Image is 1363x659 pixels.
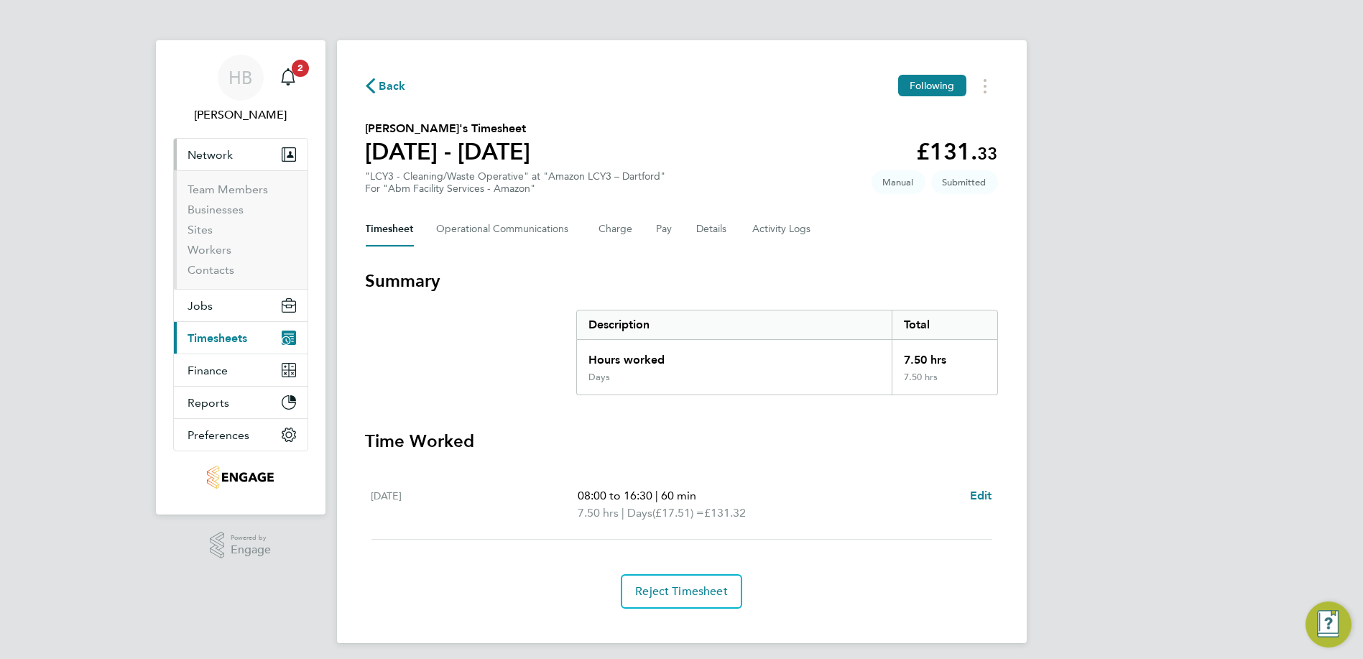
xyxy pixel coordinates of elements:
button: Details [697,212,730,246]
button: Back [366,77,406,95]
span: This timesheet is Submitted. [931,170,998,194]
h3: Summary [366,269,998,292]
a: Workers [188,243,232,257]
a: Sites [188,223,213,236]
span: Days [627,504,652,522]
span: Timesheets [188,331,248,345]
span: 2 [292,60,309,77]
span: | [622,506,624,520]
h1: [DATE] - [DATE] [366,137,531,166]
span: This timesheet was manually created. [872,170,925,194]
span: HB [228,68,252,87]
span: (£17.51) = [652,506,704,520]
button: Timesheets Menu [972,75,998,97]
section: Timesheet [366,269,998,609]
button: Preferences [174,419,308,451]
button: Pay [657,212,674,246]
button: Activity Logs [753,212,813,246]
span: Finance [188,364,228,377]
button: Charge [599,212,634,246]
button: Timesheets [174,322,308,354]
span: Reject Timesheet [635,584,728,599]
nav: Main navigation [156,40,325,515]
button: Operational Communications [437,212,576,246]
app-decimal: £131. [917,138,998,165]
a: Edit [970,487,992,504]
span: | [655,489,658,502]
span: Back [379,78,406,95]
span: Harry Barfoot [173,106,308,124]
span: Jobs [188,299,213,313]
button: Reject Timesheet [621,574,742,609]
div: 7.50 hrs [892,340,997,372]
span: Following [910,79,954,92]
span: Reports [188,396,230,410]
div: "LCY3 - Cleaning/Waste Operative" at "Amazon LCY3 – Dartford" [366,170,666,195]
span: £131.32 [704,506,746,520]
a: 2 [274,55,302,101]
button: Following [898,75,966,96]
button: Reports [174,387,308,418]
div: Days [588,372,610,383]
span: 7.50 hrs [578,506,619,520]
button: Jobs [174,290,308,321]
span: 60 min [661,489,696,502]
button: Network [174,139,308,170]
span: Engage [231,544,271,556]
div: Total [892,310,997,339]
img: regentfm-logo-retina.png [207,466,274,489]
h2: [PERSON_NAME]'s Timesheet [366,120,531,137]
div: Description [577,310,892,339]
a: Businesses [188,203,244,216]
a: Contacts [188,263,235,277]
div: For "Abm Facility Services - Amazon" [366,183,666,195]
a: Team Members [188,183,269,196]
div: Hours worked [577,340,892,372]
span: Network [188,148,234,162]
button: Engage Resource Center [1306,602,1352,648]
span: 08:00 to 16:30 [578,489,652,502]
button: Finance [174,354,308,386]
a: Go to home page [173,466,308,489]
span: Powered by [231,532,271,544]
div: Network [174,170,308,289]
a: Powered byEngage [210,532,271,559]
div: [DATE] [371,487,578,522]
div: 7.50 hrs [892,372,997,395]
span: Preferences [188,428,250,442]
span: 33 [978,143,998,164]
a: HB[PERSON_NAME] [173,55,308,124]
div: Summary [576,310,998,395]
span: Edit [970,489,992,502]
h3: Time Worked [366,430,998,453]
button: Timesheet [366,212,414,246]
